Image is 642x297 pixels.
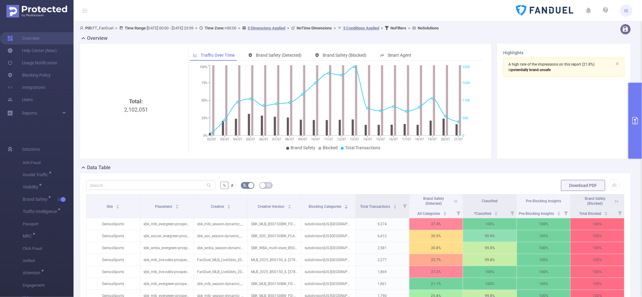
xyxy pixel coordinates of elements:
[201,99,207,103] tspan: 50%
[462,116,468,120] tspan: 55K
[194,254,248,266] p: FanDuel_MLB_LiveOdds_2025_300x600.zip [5237350]
[409,266,463,278] p: 37.2%
[605,213,608,215] i: icon: caret-down
[355,242,409,254] p: 2,581
[140,230,194,242] p: sbk_soccer_evergreen-prospecting-banner_il_300x250 [9643441]
[207,137,216,141] tspan: 02/07
[89,97,184,200] div: 2,102,051
[423,196,444,206] span: Brand Safety (Detected)
[482,199,498,203] span: Classified
[463,278,517,290] p: 100%
[175,204,179,206] i: icon: caret-up
[571,278,624,290] p: 100%
[417,211,441,216] span: All Categories
[107,204,114,209] span: Site
[454,137,463,141] tspan: 21/07
[579,211,602,216] span: Total Blocked
[393,204,397,206] i: icon: caret-up
[302,218,355,230] p: subdivision[US-[GEOGRAPHIC_DATA]]
[86,180,215,190] input: Search...
[571,218,624,230] p: 100%
[344,204,348,208] div: Sort
[220,137,229,141] tspan: 03/07
[23,242,74,255] span: Click Fraud
[462,65,470,69] tspan: 220K
[285,26,291,30] span: >
[248,230,302,242] p: SBK_SOC_B5G150BW_PLAYER_na_na_Multi-State [37726726]
[302,254,355,266] p: subdivision[US-[GEOGRAPHIC_DATA]]
[517,266,571,278] p: 100%
[463,266,517,278] p: 100%
[323,145,338,150] span: Blocked
[298,137,307,141] tspan: 09/07
[140,218,194,230] p: sbk_mlb_evergreen-prospecting-banner_il_300x250 [9640561]
[125,26,147,30] b: Time Range:
[463,218,517,230] p: 100%
[526,199,561,203] span: Pre-Blocking Insights
[248,26,285,30] u: 5 Dimensions Applied
[140,254,194,266] p: sbk_mlb_live-odds-prospecting-banner_allstate_300x600 [9731985]
[248,278,302,290] p: SBK_MLB_B5G150BW_FD-PLAYER_na_na_Multi-State [37771038]
[7,44,57,57] a: Help Center (New)
[343,26,379,30] u: 5 Conditions Applied
[86,278,140,290] p: GeniusSports
[428,137,437,141] tspan: 19/07
[86,230,140,242] p: GeniusSports
[508,208,517,218] i: Filter menu
[7,32,40,44] a: Overview
[175,204,179,208] div: Sort
[201,116,207,120] tspan: 25%
[388,53,412,58] span: Smart Agent
[23,234,34,238] span: MRC
[571,254,624,266] p: 100%
[23,279,74,291] span: Engagement
[201,81,207,85] tspan: 75%
[80,26,439,30] span: FT_FanDuel [DATE] 00:00 - [DATE] 23:59 +00:00
[323,53,367,58] span: Brand Safety (Blocked)
[393,206,397,208] i: icon: caret-down
[302,242,355,254] p: subdivision[US-[GEOGRAPHIC_DATA]]
[116,204,120,206] i: icon: caret-up
[409,230,463,242] p: 30.5%
[246,137,255,141] tspan: 05/07
[585,196,606,206] span: Brand Safety (Blocked)
[85,26,93,30] b: PID:
[193,26,199,30] span: >
[517,218,571,230] p: 100%
[248,254,302,266] p: MLB_2025_B5G150_IL [37834056]
[194,278,248,290] p: sbk_mlb_season-dynamic_300x600.zip [4627985]
[193,53,197,57] i: icon: line-chart
[231,183,234,188] span: #
[393,204,397,208] div: Sort
[571,266,624,278] p: 100%
[462,99,470,103] tspan: 110K
[561,180,605,191] button: Download PDF
[175,206,179,208] i: icon: caret-down
[227,206,230,208] i: icon: caret-down
[625,5,628,17] span: IS
[194,230,248,242] p: sbk_soc_season-dynamic_300x250.zip [4741987]
[474,211,492,216] span: *Classified
[462,134,464,138] tspan: 0
[360,204,391,209] span: Total Transactions
[86,218,140,230] p: GeniusSports
[616,208,624,218] i: Filter menu
[23,255,74,267] span: Unified
[415,137,424,141] tspan: 18/07
[211,204,225,209] span: Creative
[571,242,624,254] p: 100%
[604,211,608,215] div: Sort
[236,26,242,30] span: >
[23,185,40,189] span: Visibility
[463,254,517,266] p: 99.8%
[462,81,470,85] tspan: 165K
[87,164,111,171] h2: Data Table
[248,242,302,254] p: SBK_WBA_multi-state_B5G150BW_Court_NA_NA_Spec [37743164]
[345,145,380,150] span: Total Transactions
[443,211,447,213] i: icon: caret-up
[140,266,194,278] p: sbk_mlb_live-odds-prospecting-banner_allstate_970x250 [9731984]
[243,183,247,187] i: icon: bg-colors
[205,26,225,30] b: Time Zone:
[116,206,120,208] i: icon: caret-down
[311,137,320,141] tspan: 10/07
